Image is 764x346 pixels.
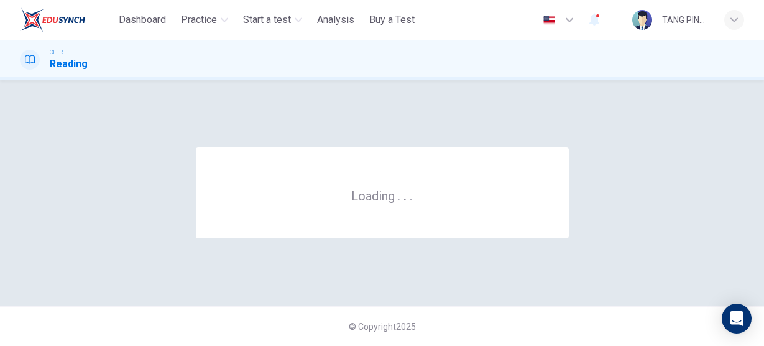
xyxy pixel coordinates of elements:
[50,48,63,57] span: CEFR
[351,187,413,203] h6: Loading
[243,12,291,27] span: Start a test
[364,9,420,31] button: Buy a Test
[114,9,171,31] button: Dashboard
[50,57,88,72] h1: Reading
[541,16,557,25] img: en
[20,7,114,32] a: ELTC logo
[349,322,416,332] span: © Copyright 2025
[312,9,359,31] button: Analysis
[176,9,233,31] button: Practice
[632,10,652,30] img: Profile picture
[238,9,307,31] button: Start a test
[181,12,217,27] span: Practice
[397,184,401,205] h6: .
[662,12,709,27] div: TANG PING FUN KPM-Guru
[722,304,752,334] div: Open Intercom Messenger
[369,12,415,27] span: Buy a Test
[409,184,413,205] h6: .
[403,184,407,205] h6: .
[119,12,166,27] span: Dashboard
[20,7,85,32] img: ELTC logo
[317,12,354,27] span: Analysis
